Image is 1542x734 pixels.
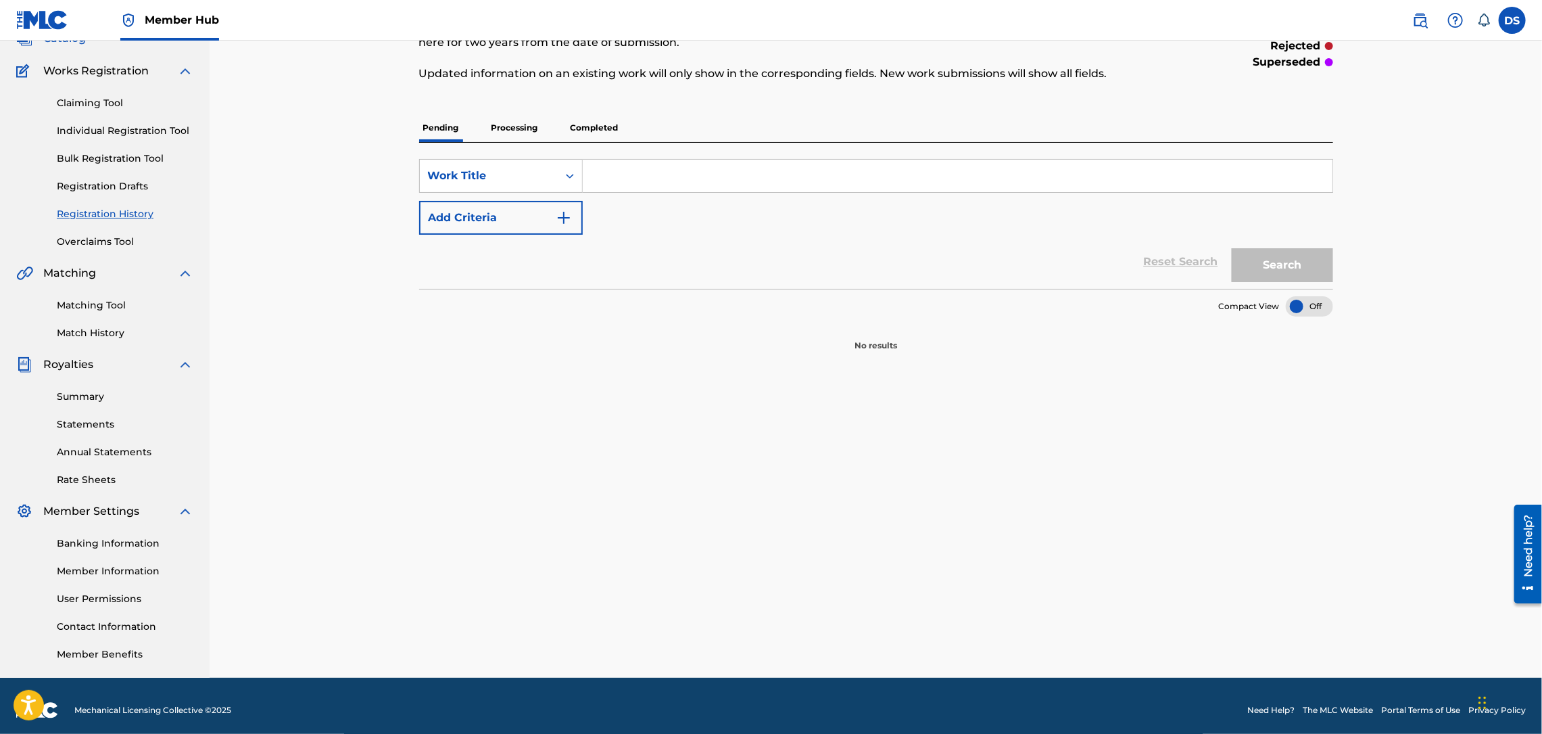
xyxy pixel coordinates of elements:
[1504,500,1542,609] iframe: Resource Center
[74,704,231,716] span: Mechanical Licensing Collective © 2025
[57,620,193,634] a: Contact Information
[16,30,86,47] a: CatalogCatalog
[1303,704,1373,716] a: The MLC Website
[1412,12,1428,28] img: search
[419,66,1123,82] p: Updated information on an existing work will only show in the corresponding fields. New work subm...
[1253,54,1321,70] p: superseded
[1474,669,1542,734] iframe: Chat Widget
[57,124,193,138] a: Individual Registration Tool
[57,207,193,221] a: Registration History
[556,210,572,226] img: 9d2ae6d4665cec9f34b9.svg
[1381,704,1460,716] a: Portal Terms of Use
[120,12,137,28] img: Top Rightsholder
[16,503,32,520] img: Member Settings
[57,417,193,432] a: Statements
[177,265,193,281] img: expand
[1219,300,1280,313] span: Compact View
[1247,704,1295,716] a: Need Help?
[428,168,550,184] div: Work Title
[57,592,193,606] a: User Permissions
[567,114,623,142] p: Completed
[57,536,193,551] a: Banking Information
[43,63,149,79] span: Works Registration
[177,357,193,373] img: expand
[16,63,34,79] img: Works Registration
[57,298,193,313] a: Matching Tool
[16,265,33,281] img: Matching
[1271,38,1321,54] p: rejected
[57,564,193,578] a: Member Information
[57,647,193,662] a: Member Benefits
[16,10,68,30] img: MLC Logo
[57,96,193,110] a: Claiming Tool
[57,326,193,340] a: Match History
[419,114,463,142] p: Pending
[1468,704,1526,716] a: Privacy Policy
[57,152,193,166] a: Bulk Registration Tool
[1407,7,1434,34] a: Public Search
[1478,683,1487,723] div: Drag
[43,265,96,281] span: Matching
[177,503,193,520] img: expand
[419,201,583,235] button: Add Criteria
[43,503,139,520] span: Member Settings
[57,179,193,193] a: Registration Drafts
[487,114,542,142] p: Processing
[1477,14,1491,27] div: Notifications
[57,235,193,249] a: Overclaims Tool
[1442,7,1469,34] div: Help
[57,473,193,487] a: Rate Sheets
[1447,12,1464,28] img: help
[854,323,897,352] p: No results
[419,159,1333,289] form: Search Form
[177,63,193,79] img: expand
[1499,7,1526,34] div: User Menu
[43,357,93,373] span: Royalties
[16,357,32,373] img: Royalties
[57,390,193,404] a: Summary
[145,12,219,28] span: Member Hub
[57,445,193,459] a: Annual Statements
